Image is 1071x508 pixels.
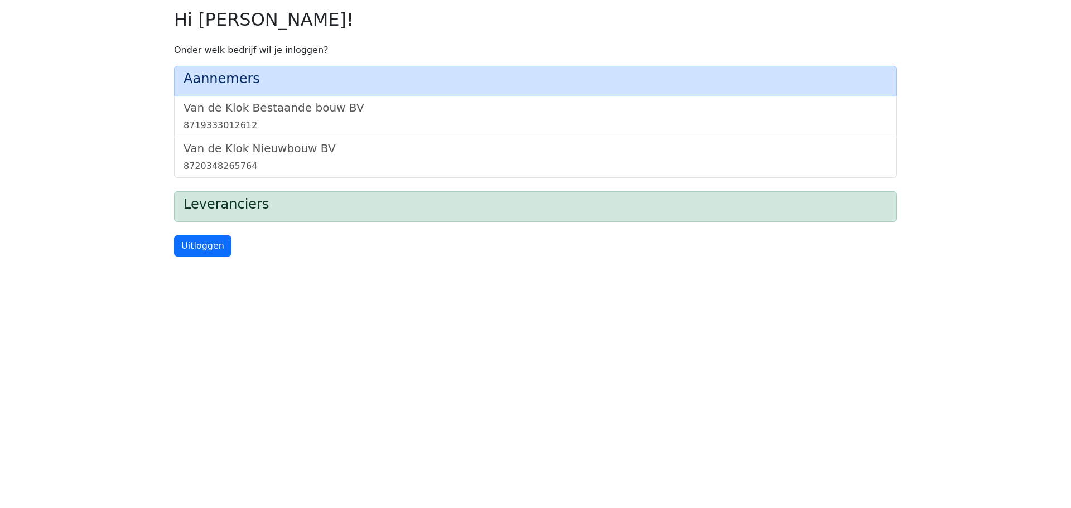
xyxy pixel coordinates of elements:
p: Onder welk bedrijf wil je inloggen? [174,43,897,57]
a: Van de Klok Nieuwbouw BV8720348265764 [184,142,887,173]
a: Van de Klok Bestaande bouw BV8719333012612 [184,101,887,132]
div: 8720348265764 [184,159,887,173]
h5: Van de Klok Nieuwbouw BV [184,142,887,155]
h4: Leveranciers [184,196,887,212]
h4: Aannemers [184,71,887,87]
a: Uitloggen [174,235,231,257]
h5: Van de Klok Bestaande bouw BV [184,101,887,114]
div: 8719333012612 [184,119,887,132]
h2: Hi [PERSON_NAME]! [174,9,897,30]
